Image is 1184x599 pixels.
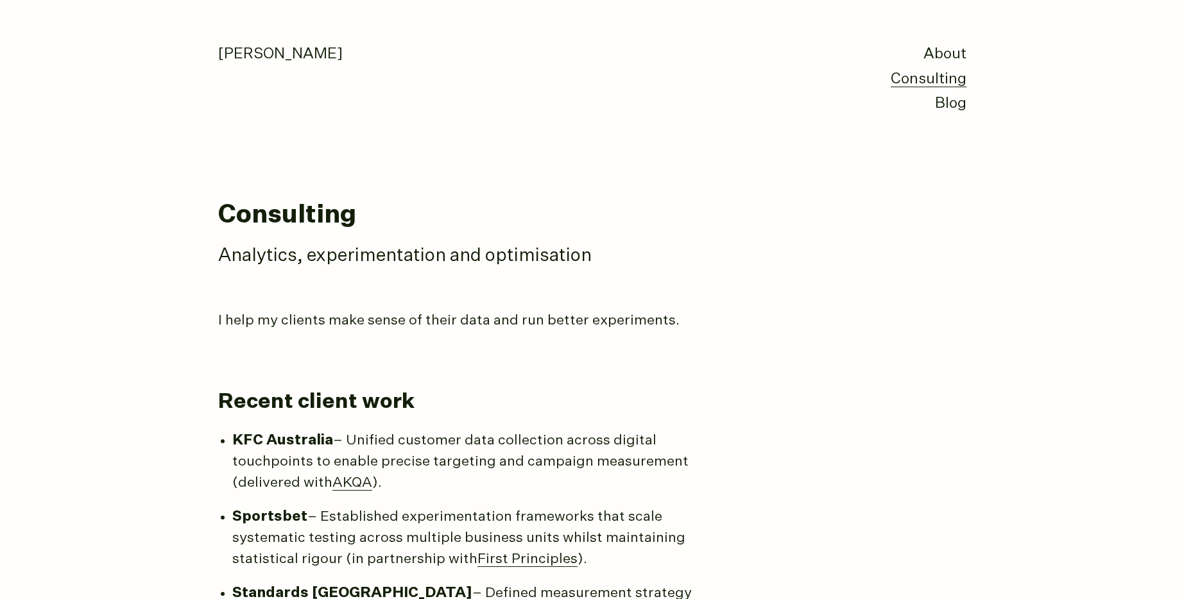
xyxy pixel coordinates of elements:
p: Analytics, experimentation and optimisation [218,244,860,269]
li: – Unified customer data collection across digital touchpoints to enable precise targeting and cam... [232,430,714,494]
a: First Principles [477,552,578,567]
a: Blog [935,96,966,111]
p: I help my clients make sense of their data and run better experiments. [218,310,699,332]
li: – Established experimentation frameworks that scale systematic testing across multiple business u... [232,507,714,570]
strong: Sportsbet [232,510,307,524]
h2: Recent client work [218,388,956,416]
a: [PERSON_NAME] [218,47,343,62]
nav: primary [891,42,966,117]
h1: Consulting [218,201,966,230]
a: AKQA [332,476,372,491]
a: About [923,47,966,62]
strong: KFC Australia [232,434,333,448]
a: Consulting [891,72,966,87]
